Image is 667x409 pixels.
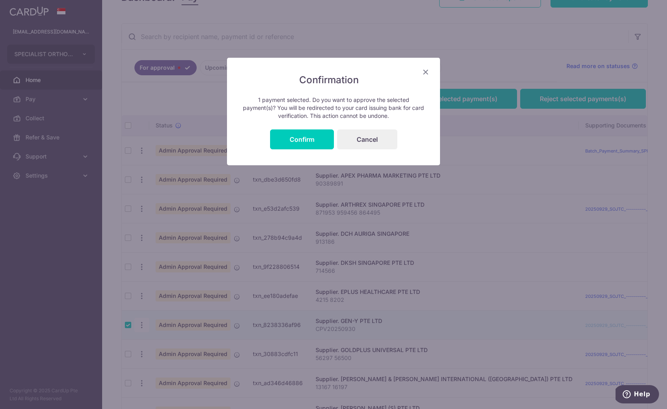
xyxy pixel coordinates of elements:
[270,129,334,149] button: Confirm
[616,385,659,405] iframe: Opens a widget where you can find more information
[337,129,397,149] button: Cancel
[243,96,424,120] p: 1 payment selected. Do you want to approve the selected payment(s)? You will be redirected to you...
[243,74,424,86] h5: Confirmation
[421,67,430,77] button: Close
